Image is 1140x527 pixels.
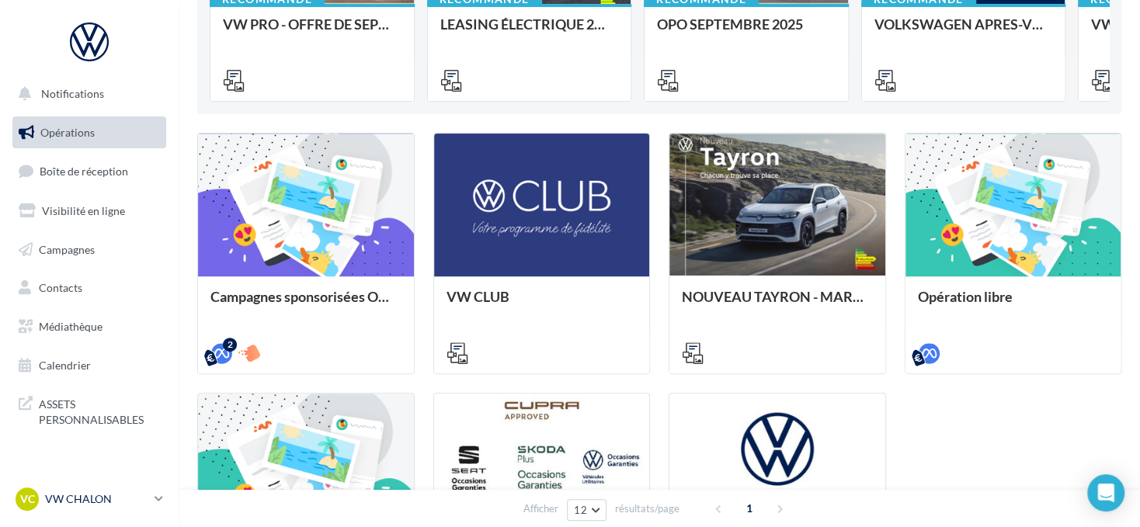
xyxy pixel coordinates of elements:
span: résultats/page [615,501,679,516]
a: Médiathèque [9,310,169,343]
span: Opérations [40,126,95,139]
span: Calendrier [39,359,91,372]
a: Opérations [9,116,169,149]
button: Notifications [9,78,163,110]
span: Médiathèque [39,320,103,333]
a: Campagnes [9,234,169,266]
div: NOUVEAU TAYRON - MARS 2025 [682,289,873,320]
div: Opération libre [918,289,1109,320]
span: 12 [574,504,587,516]
div: Open Intercom Messenger [1087,474,1124,511]
span: ASSETS PERSONNALISABLES [39,394,160,427]
div: Campagnes sponsorisées OPO Septembre [210,289,401,320]
a: Calendrier [9,349,169,382]
span: Campagnes [39,242,95,255]
a: Visibilité en ligne [9,195,169,227]
a: Boîte de réception [9,154,169,188]
span: Visibilité en ligne [42,204,125,217]
div: LEASING ÉLECTRIQUE 2025 [440,16,619,47]
span: Afficher [523,501,558,516]
span: 1 [737,496,762,521]
div: 2 [223,338,237,352]
div: OPO SEPTEMBRE 2025 [657,16,836,47]
span: Contacts [39,281,82,294]
div: VOLKSWAGEN APRES-VENTE [874,16,1053,47]
button: 12 [567,499,606,521]
div: VW PRO - OFFRE DE SEPTEMBRE 25 [223,16,401,47]
span: VC [20,491,35,507]
div: VW CLUB [447,289,638,320]
a: Contacts [9,272,169,304]
p: VW CHALON [45,491,148,507]
a: VC VW CHALON [12,484,166,514]
span: Boîte de réception [40,165,128,178]
a: ASSETS PERSONNALISABLES [9,387,169,433]
span: Notifications [41,87,104,100]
